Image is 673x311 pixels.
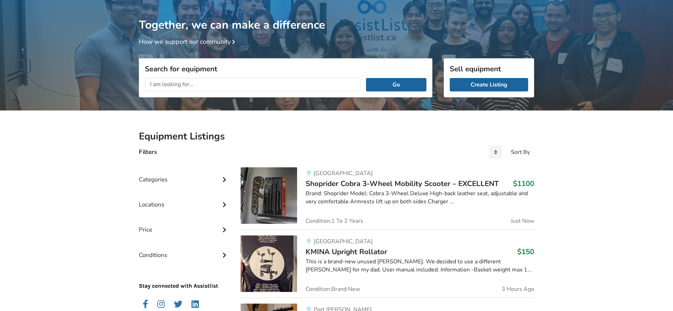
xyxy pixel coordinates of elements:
[241,235,297,292] img: mobility-kmina upright rollator
[450,78,528,91] a: Create Listing
[314,238,373,245] span: [GEOGRAPHIC_DATA]
[517,247,534,256] h3: $150
[306,190,534,206] div: Brand: Shoprider Model: Cobra 3-Wheel Deluxe High-back leather seat, adjustable and very comforta...
[139,187,229,212] div: Locations
[241,167,297,224] img: mobility-shoprider cobra 3-wheel mobility scooter – excellent
[139,262,229,290] p: Stay connected with Assistlist
[450,64,528,73] h3: Sell equipment
[306,218,363,224] span: Condition: 1 To 2 Years
[145,78,360,91] input: I am looking for...
[306,247,387,257] span: KMINA Upright Rollator
[306,286,360,292] span: Condition: Brand New
[306,258,534,274] div: This is a brand-new unused [PERSON_NAME]. We decided to use a different [PERSON_NAME] for my dad....
[502,286,534,292] span: 3 Hours Ago
[139,148,157,156] h4: Filters
[145,64,426,73] h3: Search for equipment
[513,179,534,188] h3: $1100
[511,218,534,224] span: Just Now
[306,179,499,189] span: Shoprider Cobra 3-Wheel Mobility Scooter – EXCELLENT
[241,167,534,229] a: mobility-shoprider cobra 3-wheel mobility scooter – excellent[GEOGRAPHIC_DATA]Shoprider Cobra 3-W...
[241,229,534,298] a: mobility-kmina upright rollator[GEOGRAPHIC_DATA]KMINA Upright Rollator$150This is a brand-new unu...
[139,237,229,262] div: Conditions
[139,212,229,237] div: Price
[366,78,426,91] button: Go
[139,130,534,143] h2: Equipment Listings
[511,149,530,155] div: Sort By
[139,37,238,46] a: How we support our community
[139,162,229,187] div: Categories
[314,169,373,177] span: [GEOGRAPHIC_DATA]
